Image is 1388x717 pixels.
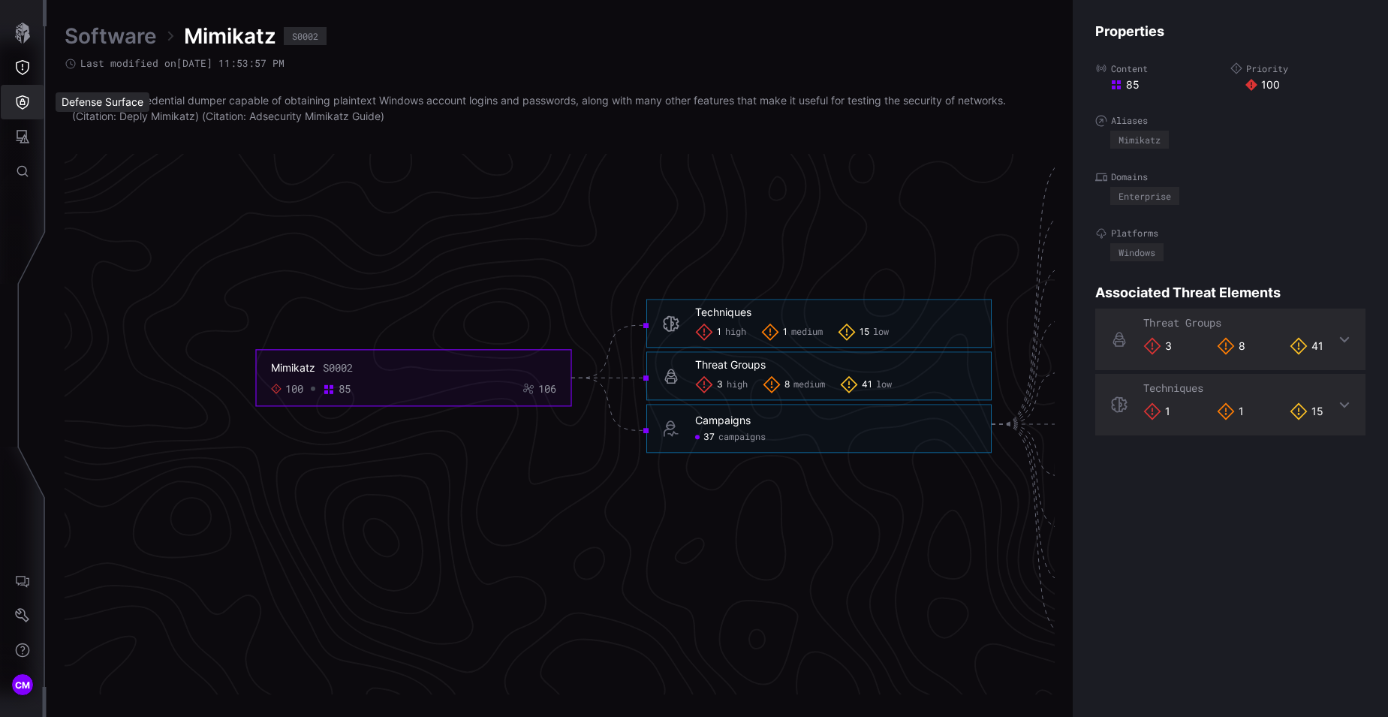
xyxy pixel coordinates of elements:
[783,327,787,339] span: 1
[1095,115,1365,127] label: Aliases
[717,327,721,339] span: 1
[1290,402,1323,420] div: 15
[717,379,723,391] span: 3
[1230,62,1365,74] label: Priority
[1095,62,1230,74] label: Content
[860,327,869,339] span: 15
[184,23,276,50] span: Mimikatz
[1119,248,1155,257] div: Windows
[695,359,766,372] div: Threat Groups
[1143,315,1221,330] span: Threat Groups
[56,92,149,112] div: Defense Surface
[695,414,751,428] div: Campaigns
[1095,227,1365,240] label: Platforms
[1095,171,1365,183] label: Domains
[791,327,823,339] span: medium
[15,677,31,693] span: CM
[538,382,556,396] div: 106
[271,361,315,375] div: Mimikatz
[1143,402,1170,420] div: 1
[176,56,285,70] time: [DATE] 11:53:57 PM
[1217,337,1245,355] div: 8
[1095,23,1365,40] h4: Properties
[727,379,748,391] span: high
[323,361,353,375] div: S0002
[65,23,157,50] a: Software
[862,379,872,391] span: 41
[1290,337,1323,355] div: 41
[1143,337,1172,355] div: 3
[695,306,751,320] div: Techniques
[1095,284,1365,301] h4: Associated Threat Elements
[876,379,892,391] span: low
[784,379,790,391] span: 8
[72,92,1047,124] p: is a credential dumper capable of obtaining plaintext Windows account logins and passwords, along...
[80,57,285,70] span: Last modified on
[1110,78,1230,92] div: 85
[339,382,351,396] div: 85
[1217,402,1244,420] div: 1
[793,379,825,391] span: medium
[1,667,44,702] button: CM
[725,327,746,339] span: high
[285,382,303,396] div: 100
[1143,381,1203,395] span: Techniques
[1119,135,1161,144] div: Mimikatz
[1119,191,1171,200] div: Enterprise
[292,32,318,41] div: S0002
[718,432,766,444] span: campaigns
[873,327,889,339] span: low
[1245,78,1365,92] div: 100
[703,432,715,444] span: 37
